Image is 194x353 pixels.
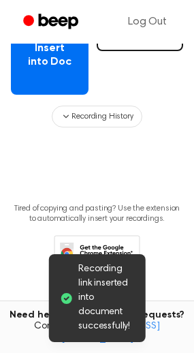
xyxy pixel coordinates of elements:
span: Contact us [8,321,186,345]
span: Recording link inserted into document successfully! [78,262,135,334]
a: Beep [14,9,91,35]
button: Insert into Doc [11,16,88,95]
span: Recording History [71,110,133,123]
a: [EMAIL_ADDRESS][DOMAIN_NAME] [61,322,160,343]
button: Recording History [52,106,142,127]
p: Tired of copying and pasting? Use the extension to automatically insert your recordings. [11,204,183,224]
a: Log Out [114,5,180,38]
